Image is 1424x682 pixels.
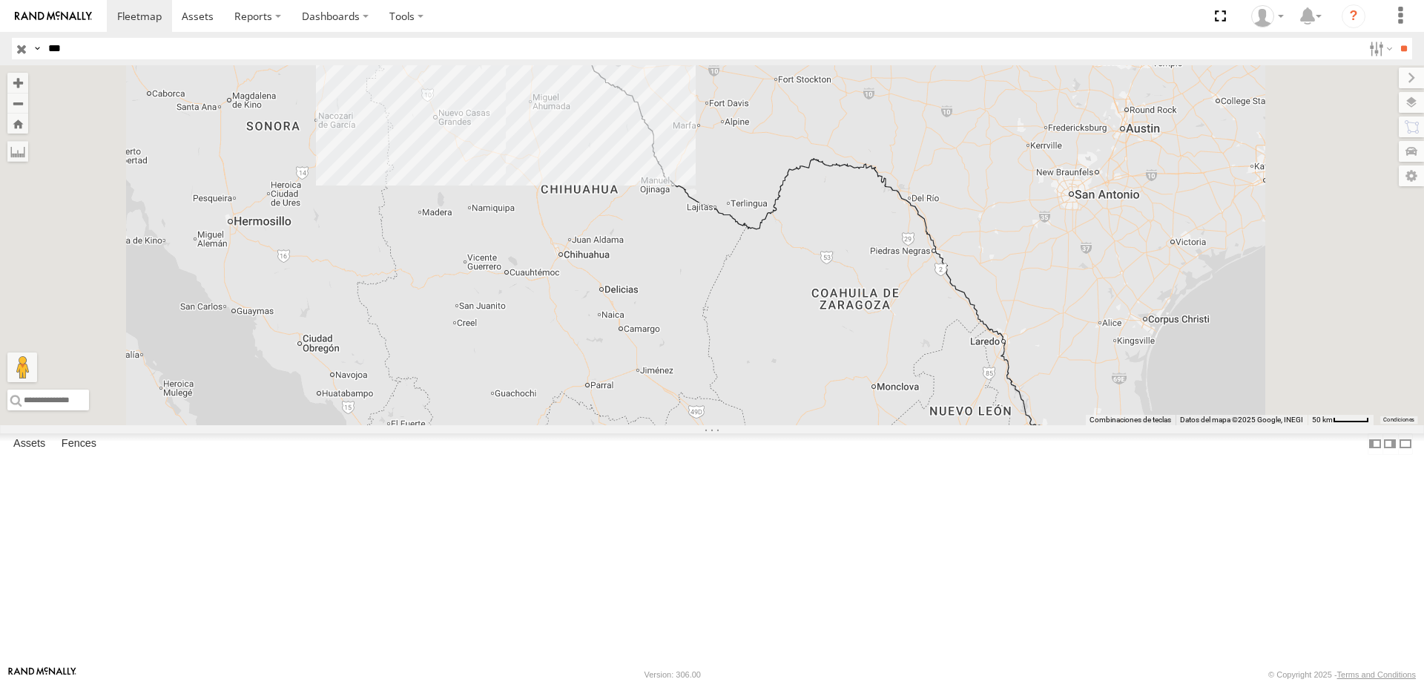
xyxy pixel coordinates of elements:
[7,93,28,114] button: Zoom out
[1090,415,1171,425] button: Combinaciones de teclas
[645,670,701,679] div: Version: 306.00
[1342,4,1365,28] i: ?
[31,38,43,59] label: Search Query
[1308,415,1374,425] button: Escala del mapa: 50 km por 45 píxeles
[1399,165,1424,186] label: Map Settings
[15,11,92,22] img: rand-logo.svg
[6,433,53,454] label: Assets
[7,114,28,134] button: Zoom Home
[1268,670,1416,679] div: © Copyright 2025 -
[1337,670,1416,679] a: Terms and Conditions
[1180,416,1303,424] span: Datos del mapa ©2025 Google, INEGI
[1398,433,1413,455] label: Hide Summary Table
[54,433,104,454] label: Fences
[7,353,37,382] button: Arrastra el hombrecito naranja al mapa para abrir Street View
[1246,5,1289,27] div: MANUEL HERNANDEZ
[1368,433,1382,455] label: Dock Summary Table to the Left
[1383,417,1414,423] a: Condiciones (se abre en una nueva pestaña)
[1312,416,1333,424] span: 50 km
[1363,38,1395,59] label: Search Filter Options
[7,73,28,93] button: Zoom in
[8,667,76,682] a: Visit our Website
[7,141,28,162] label: Measure
[1382,433,1397,455] label: Dock Summary Table to the Right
